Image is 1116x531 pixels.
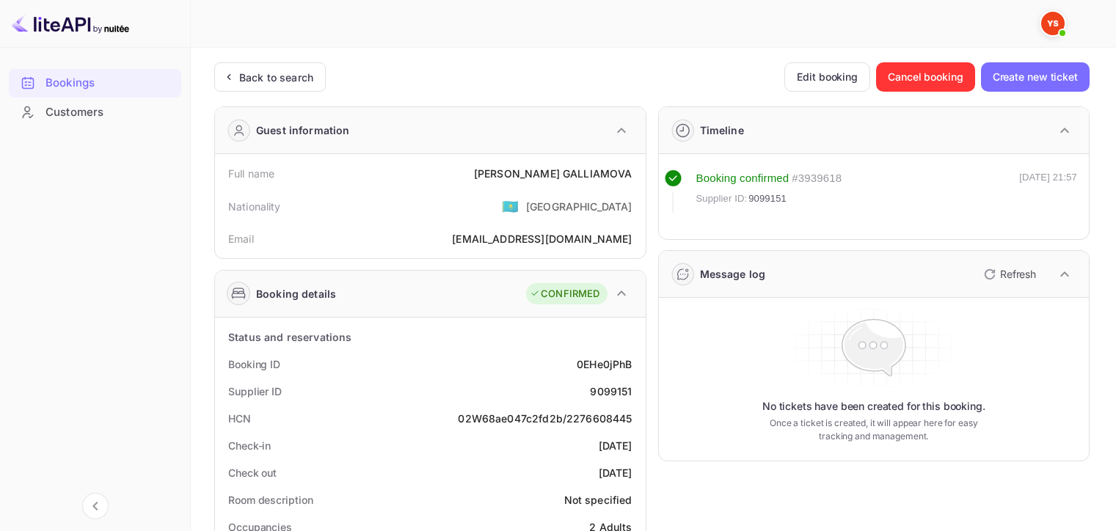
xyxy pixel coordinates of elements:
[228,438,271,453] div: Check-in
[228,411,251,426] div: HCN
[239,70,313,85] div: Back to search
[82,493,109,519] button: Collapse navigation
[228,356,280,372] div: Booking ID
[526,199,632,214] div: [GEOGRAPHIC_DATA]
[599,438,632,453] div: [DATE]
[792,170,842,187] div: # 3939618
[228,384,282,399] div: Supplier ID
[458,411,632,426] div: 02W68ae047c2fd2b/2276608445
[228,492,313,508] div: Room description
[228,465,277,480] div: Check out
[876,62,975,92] button: Cancel booking
[9,98,181,127] div: Customers
[228,329,351,345] div: Status and reservations
[577,356,632,372] div: 0EHe0jPhB
[599,465,632,480] div: [DATE]
[228,231,254,246] div: Email
[590,384,632,399] div: 9099151
[748,191,787,206] span: 9099151
[502,193,519,219] span: United States
[696,191,748,206] span: Supplier ID:
[452,231,632,246] div: [EMAIL_ADDRESS][DOMAIN_NAME]
[1000,266,1036,282] p: Refresh
[762,399,985,414] p: No tickets have been created for this booking.
[975,263,1042,286] button: Refresh
[256,286,336,301] div: Booking details
[700,122,744,138] div: Timeline
[228,199,281,214] div: Nationality
[474,166,632,181] div: [PERSON_NAME] GALLIAMOVA
[784,62,870,92] button: Edit booking
[228,166,274,181] div: Full name
[700,266,766,282] div: Message log
[564,492,632,508] div: Not specified
[1019,170,1077,213] div: [DATE] 21:57
[696,170,789,187] div: Booking confirmed
[45,75,174,92] div: Bookings
[9,69,181,96] a: Bookings
[1041,12,1065,35] img: Yandex Support
[981,62,1090,92] button: Create new ticket
[9,98,181,125] a: Customers
[256,122,350,138] div: Guest information
[45,104,174,121] div: Customers
[12,12,129,35] img: LiteAPI logo
[9,69,181,98] div: Bookings
[759,417,989,443] p: Once a ticket is created, it will appear here for easy tracking and management.
[530,287,599,301] div: CONFIRMED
